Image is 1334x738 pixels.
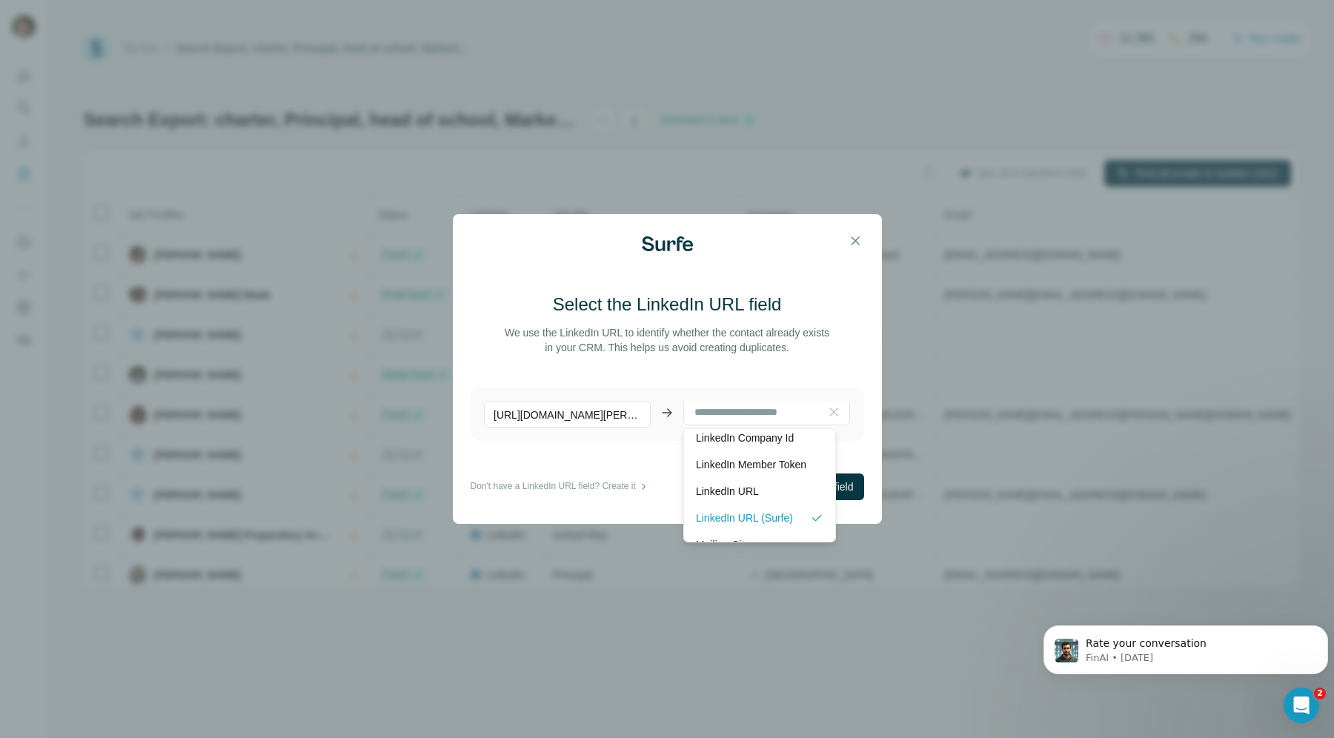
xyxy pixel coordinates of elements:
[696,511,793,525] p: LinkedIn URL (Surfe)
[553,293,782,316] h3: Select the LinkedIn URL field
[642,236,693,252] img: Surfe Logo
[696,484,759,499] p: LinkedIn URL
[1314,688,1326,699] span: 2
[484,401,651,428] p: [URL][DOMAIN_NAME][PERSON_NAME]
[502,325,832,355] p: We use the LinkedIn URL to identify whether the contact already exists in your CRM. This helps us...
[696,430,794,445] p: LinkedIn Company Id
[471,479,636,494] p: Don't have a LinkedIn URL field? Create it
[1284,688,1319,723] iframe: Intercom live chat
[1038,594,1334,698] iframe: Intercom notifications message
[696,457,806,472] p: LinkedIn Member Token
